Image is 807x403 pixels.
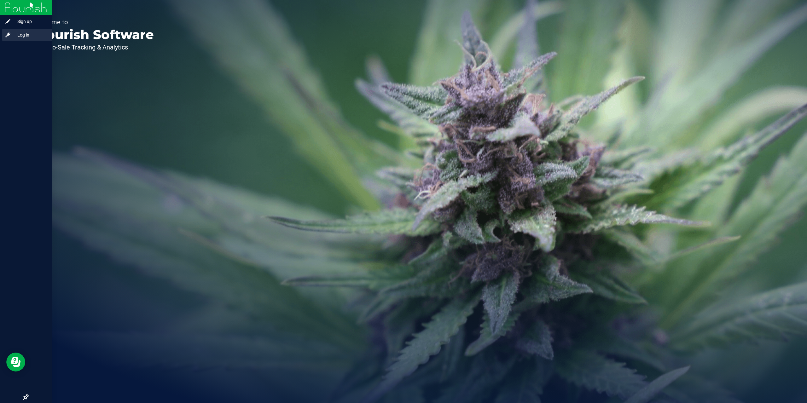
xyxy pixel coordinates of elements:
[5,32,11,38] inline-svg: Log in
[11,31,49,39] span: Log in
[11,18,49,25] span: Sign up
[34,44,154,50] p: Seed-to-Sale Tracking & Analytics
[34,19,154,25] p: Welcome to
[34,28,154,41] p: Flourish Software
[5,18,11,25] inline-svg: Sign up
[6,353,25,371] iframe: Resource center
